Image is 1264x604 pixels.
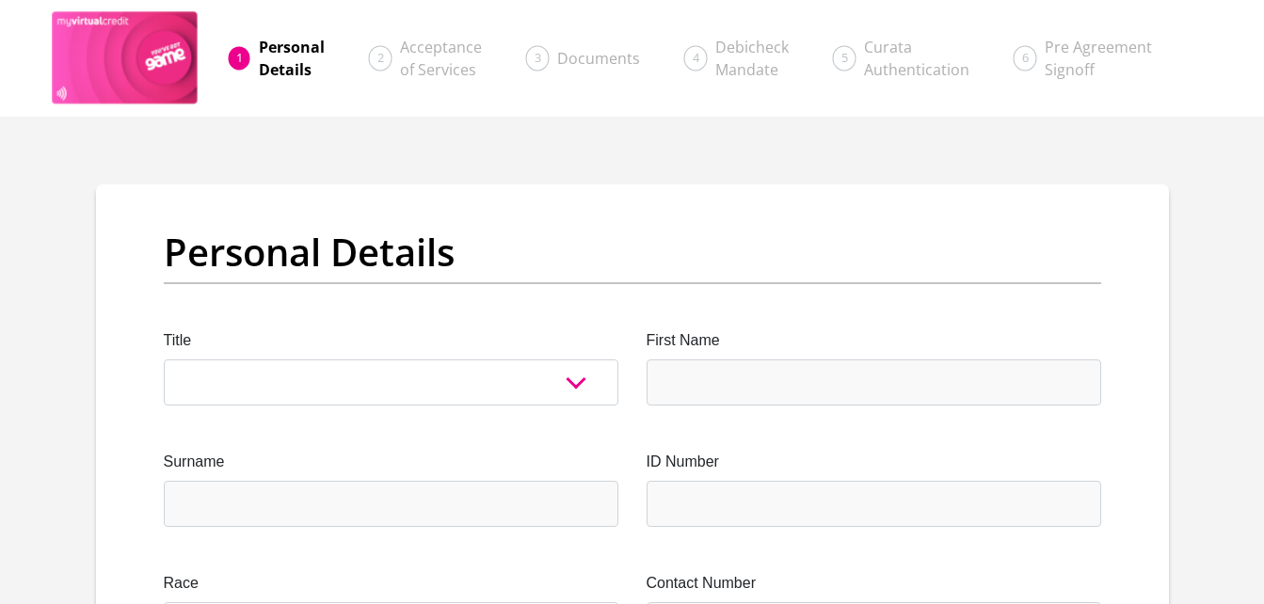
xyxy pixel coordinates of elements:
h2: Personal Details [164,230,1101,275]
a: PersonalDetails [244,28,340,88]
label: First Name [647,329,1101,352]
img: game logo [52,11,200,105]
span: Acceptance of Services [400,37,482,80]
a: DebicheckMandate [700,28,804,88]
span: Curata Authentication [864,37,969,80]
span: Documents [557,48,640,69]
a: Pre AgreementSignoff [1030,28,1167,88]
label: Contact Number [647,572,1101,595]
label: ID Number [647,451,1101,473]
span: Pre Agreement Signoff [1045,37,1152,80]
a: Acceptanceof Services [385,28,497,88]
input: First Name [647,359,1101,405]
input: ID Number [647,481,1101,527]
input: Surname [164,481,618,527]
span: Personal Details [259,37,325,80]
a: Documents [542,40,655,77]
label: Surname [164,451,618,473]
a: CurataAuthentication [849,28,984,88]
label: Race [164,572,618,595]
span: Debicheck Mandate [715,37,789,80]
label: Title [164,329,618,352]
